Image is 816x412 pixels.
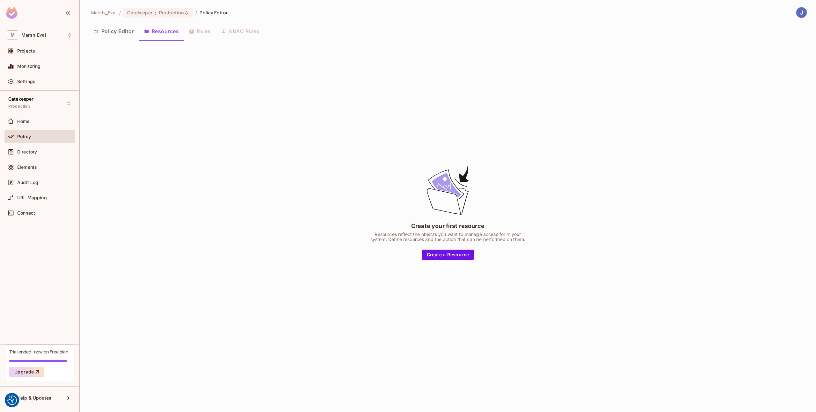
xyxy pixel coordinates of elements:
li: / [195,10,197,16]
span: Production [8,104,30,109]
span: Production [159,10,184,16]
div: Trial ended- now on Free plan [9,349,68,355]
span: Projects [17,48,35,53]
span: Connect [17,210,35,216]
span: Policy [17,134,31,139]
span: Policy Editor [200,10,228,16]
span: : [155,10,157,15]
span: Monitoring [17,64,41,69]
span: Settings [17,79,35,84]
div: Create your first resource [411,222,484,230]
span: Directory [17,149,37,154]
span: Gatekeeper [127,10,152,16]
img: SReyMgAAAABJRU5ErkJggg== [6,7,18,19]
span: Workspace: Marsh_Eval [21,32,46,38]
div: Resources reflect the objects you want to manage access for in your system. Define resources and ... [368,232,528,242]
img: Jose Basanta [796,7,807,18]
button: Policy Editor [89,23,139,39]
span: the active workspace [91,10,117,16]
button: Consent Preferences [7,395,17,405]
span: URL Mapping [17,195,47,200]
span: M [7,30,18,39]
span: Gatekeeper [8,96,34,102]
li: / [119,10,121,16]
button: Resources [139,23,184,39]
button: Create a Resource [422,250,474,260]
span: Elements [17,165,37,170]
span: Help & Updates [17,395,51,401]
button: Upgrade [9,367,44,377]
span: Home [17,119,30,124]
span: Audit Log [17,180,38,185]
img: Revisit consent button [7,395,17,405]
